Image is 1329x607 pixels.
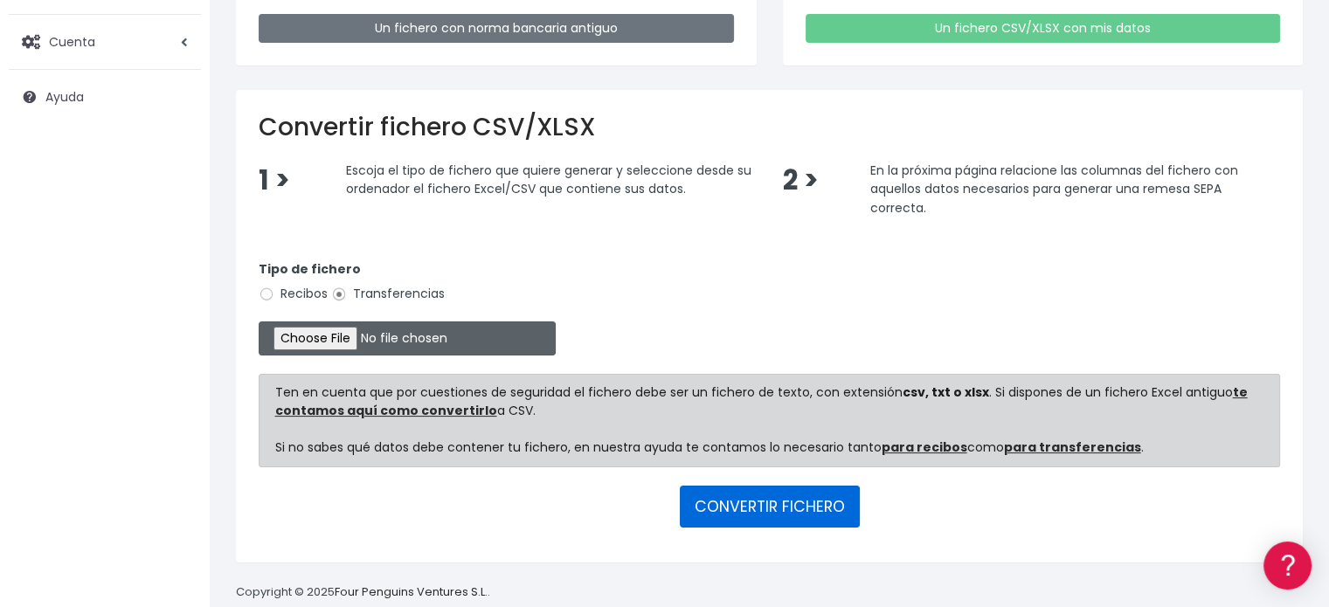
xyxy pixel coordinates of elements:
[882,438,967,456] a: para recibos
[17,193,332,210] div: Convertir ficheros
[17,121,332,138] div: Información general
[335,583,488,600] a: Four Penguins Ventures S.L.
[259,14,734,43] a: Un fichero con norma bancaria antiguo
[782,162,818,199] span: 2 >
[9,79,201,115] a: Ayuda
[275,383,1248,419] a: te contamos aquí como convertirlo
[17,375,332,402] a: General
[903,383,989,401] strong: csv, txt o xlsx
[331,285,445,303] label: Transferencias
[240,503,336,520] a: POWERED BY ENCHANT
[806,14,1281,43] a: Un fichero CSV/XLSX con mis datos
[1004,438,1141,456] a: para transferencias
[45,88,84,106] span: Ayuda
[680,486,860,528] button: CONVERTIR FICHERO
[259,374,1280,467] div: Ten en cuenta que por cuestiones de seguridad el fichero debe ser un fichero de texto, con extens...
[17,275,332,302] a: Videotutoriales
[17,148,332,176] a: Información general
[17,248,332,275] a: Problemas habituales
[259,285,328,303] label: Recibos
[17,221,332,248] a: Formatos
[49,32,95,50] span: Cuenta
[236,583,490,602] p: Copyright © 2025 .
[346,161,751,197] span: Escoja el tipo de fichero que quiere generar y seleccione desde su ordenador el fichero Excel/CSV...
[869,161,1237,216] span: En la próxima página relacione las columnas del fichero con aquellos datos necesarios para genera...
[259,113,1280,142] h2: Convertir fichero CSV/XLSX
[9,24,201,60] a: Cuenta
[17,419,332,436] div: Programadores
[17,467,332,498] button: Contáctanos
[17,446,332,473] a: API
[17,347,332,363] div: Facturación
[259,162,290,199] span: 1 >
[259,260,361,278] strong: Tipo de fichero
[17,302,332,329] a: Perfiles de empresas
